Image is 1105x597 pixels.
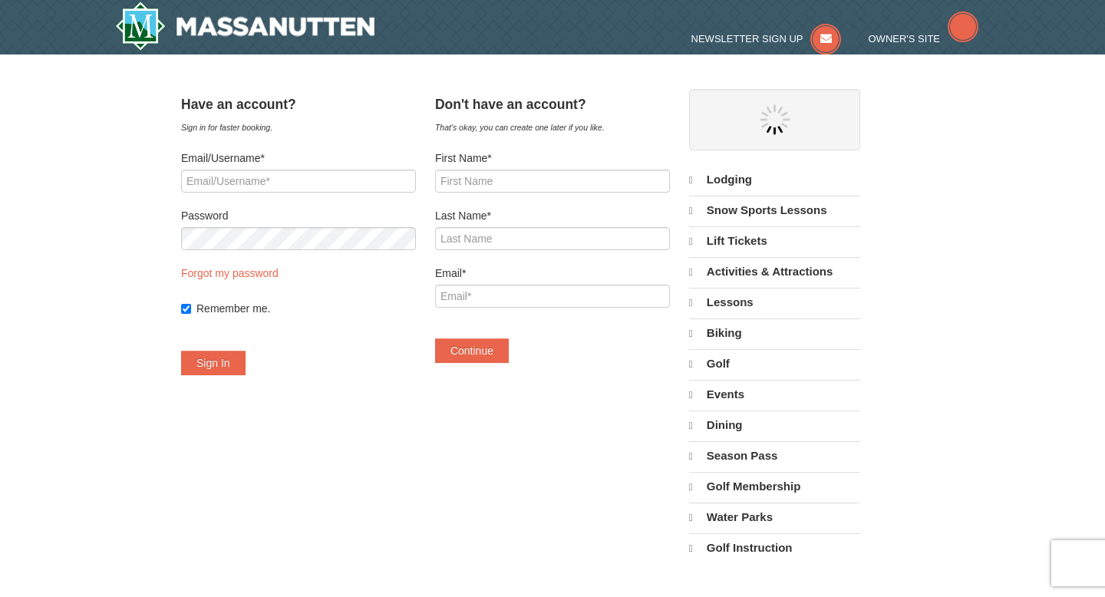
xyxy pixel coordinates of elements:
input: Email/Username* [181,170,416,193]
h4: Have an account? [181,97,416,112]
a: Lift Tickets [689,226,860,256]
a: Golf Instruction [689,533,860,562]
a: Activities & Attractions [689,257,860,286]
a: Lodging [689,166,860,194]
div: That's okay, you can create one later if you like. [435,120,670,135]
a: Golf Membership [689,472,860,501]
a: Snow Sports Lessons [689,196,860,225]
a: Massanutten Resort [115,2,374,51]
img: Massanutten Resort Logo [115,2,374,51]
label: First Name* [435,150,670,166]
label: Remember me. [196,301,416,316]
a: Biking [689,318,860,348]
a: Water Parks [689,503,860,532]
h4: Don't have an account? [435,97,670,112]
a: Events [689,380,860,409]
label: Email/Username* [181,150,416,166]
a: Season Pass [689,441,860,470]
div: Sign in for faster booking. [181,120,416,135]
input: Email* [435,285,670,308]
a: Lessons [689,288,860,317]
button: Continue [435,338,509,363]
a: Dining [689,411,860,440]
a: Golf [689,349,860,378]
span: Newsletter Sign Up [691,33,803,45]
a: Forgot my password [181,267,279,279]
span: Owner's Site [869,33,941,45]
a: Owner's Site [869,33,979,45]
button: Sign In [181,351,246,375]
a: Newsletter Sign Up [691,33,842,45]
img: wait gif [760,104,790,135]
label: Password [181,208,416,223]
label: Last Name* [435,208,670,223]
input: Last Name [435,227,670,250]
label: Email* [435,266,670,281]
input: First Name [435,170,670,193]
